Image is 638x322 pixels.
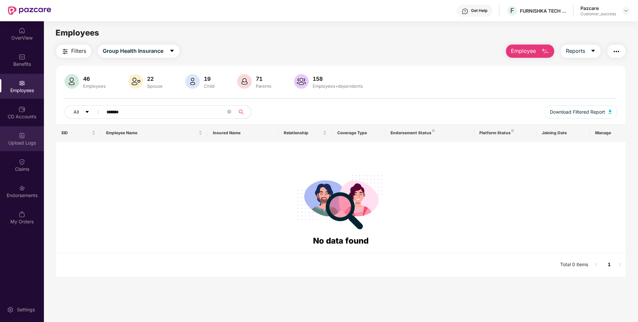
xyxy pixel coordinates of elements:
[19,80,25,86] img: svg+xml;base64,PHN2ZyBpZD0iRW1wbG95ZWVzIiB4bWxucz0iaHR0cDovL3d3dy53My5vcmcvMjAwMC9zdmciIHdpZHRoPS...
[311,83,364,89] div: Employees+dependents
[235,109,247,115] span: search
[510,7,514,15] span: F
[506,45,554,58] button: Employee
[612,48,620,55] img: svg+xml;base64,PHN2ZyB4bWxucz0iaHR0cDovL3d3dy53My5vcmcvMjAwMC9zdmciIHdpZHRoPSIyNCIgaGVpZ2h0PSIyNC...
[101,124,208,142] th: Employee Name
[56,45,91,58] button: Filters
[106,130,197,136] span: Employee Name
[550,108,605,116] span: Download Filtered Report
[511,47,536,55] span: Employee
[208,124,279,142] th: Insured Name
[566,47,585,55] span: Reports
[19,27,25,34] img: svg+xml;base64,PHN2ZyBpZD0iSG9tZSIgeG1sbnM9Imh0dHA6Ly93d3cudzMub3JnLzIwMDAvc3ZnIiB3aWR0aD0iMjAiIG...
[591,260,601,270] li: Previous Page
[146,75,164,82] div: 22
[580,11,616,17] div: Customer_success
[594,263,598,267] span: left
[237,74,252,89] img: svg+xml;base64,PHN2ZyB4bWxucz0iaHR0cDovL3d3dy53My5vcmcvMjAwMC9zdmciIHhtbG5zOnhsaW5rPSJodHRwOi8vd3...
[128,74,143,89] img: svg+xml;base64,PHN2ZyB4bWxucz0iaHR0cDovL3d3dy53My5vcmcvMjAwMC9zdmciIHhtbG5zOnhsaW5rPSJodHRwOi8vd3...
[432,129,435,132] img: svg+xml;base64,PHN2ZyB4bWxucz0iaHR0cDovL3d3dy53My5vcmcvMjAwMC9zdmciIHdpZHRoPSI4IiBoZWlnaHQ9IjgiIH...
[203,83,216,89] div: Child
[82,75,107,82] div: 46
[61,48,69,55] img: svg+xml;base64,PHN2ZyB4bWxucz0iaHR0cDovL3d3dy53My5vcmcvMjAwMC9zdmciIHdpZHRoPSIyNCIgaGVpZ2h0PSIyNC...
[604,260,615,269] a: 1
[19,132,25,139] img: svg+xml;base64,PHN2ZyBpZD0iVXBsb2FkX0xvZ3MiIGRhdGEtbmFtZT0iVXBsb2FkIExvZ3MiIHhtbG5zPSJodHRwOi8vd3...
[169,48,175,54] span: caret-down
[618,263,622,267] span: right
[537,124,590,142] th: Joining Date
[146,83,164,89] div: Spouse
[623,8,629,13] img: svg+xml;base64,PHN2ZyBpZD0iRHJvcGRvd24tMzJ4MzIiIHhtbG5zPSJodHRwOi8vd3d3LnczLm9yZy8yMDAwL3N2ZyIgd2...
[332,124,385,142] th: Coverage Type
[462,8,468,15] img: svg+xml;base64,PHN2ZyBpZD0iSGVscC0zMngzMiIgeG1sbnM9Imh0dHA6Ly93d3cudzMub3JnLzIwMDAvc3ZnIiB3aWR0aD...
[85,110,89,115] span: caret-down
[82,83,107,89] div: Employees
[604,260,615,270] li: 1
[62,130,90,136] span: EID
[590,48,596,54] span: caret-down
[56,124,101,142] th: EID
[19,185,25,191] img: svg+xml;base64,PHN2ZyBpZD0iRW5kb3JzZW1lbnRzIiB4bWxucz0iaHR0cDovL3d3dy53My5vcmcvMjAwMC9zdmciIHdpZH...
[254,83,273,89] div: Parents
[19,211,25,218] img: svg+xml;base64,PHN2ZyBpZD0iTXlfT3JkZXJzIiBkYXRhLW5hbWU9Ik15IE9yZGVycyIgeG1sbnM9Imh0dHA6Ly93d3cudz...
[203,75,216,82] div: 19
[560,260,588,270] li: Total 0 items
[561,45,601,58] button: Reportscaret-down
[615,260,625,270] button: right
[98,45,180,58] button: Group Health Insurancecaret-down
[511,129,514,132] img: svg+xml;base64,PHN2ZyB4bWxucz0iaHR0cDovL3d3dy53My5vcmcvMjAwMC9zdmciIHdpZHRoPSI4IiBoZWlnaHQ9IjgiIH...
[103,47,163,55] span: Group Health Insurance
[15,306,37,313] div: Settings
[19,106,25,113] img: svg+xml;base64,PHN2ZyBpZD0iQ0RfQWNjb3VudHMiIGRhdGEtbmFtZT0iQ0QgQWNjb3VudHMiIHhtbG5zPSJodHRwOi8vd3...
[391,130,469,136] div: Endorsement Status
[520,8,566,14] div: FURNISHKA TECH PRIVATE LIMITED
[65,105,105,119] button: Allcaret-down
[19,159,25,165] img: svg+xml;base64,PHN2ZyBpZD0iQ2xhaW0iIHhtbG5zPSJodHRwOi8vd3d3LnczLm9yZy8yMDAwL3N2ZyIgd2lkdGg9IjIwIi...
[65,74,79,89] img: svg+xml;base64,PHN2ZyB4bWxucz0iaHR0cDovL3d3dy53My5vcmcvMjAwMC9zdmciIHhtbG5zOnhsaW5rPSJodHRwOi8vd3...
[56,28,99,38] span: Employees
[227,110,231,114] span: close-circle
[313,236,369,246] span: No data found
[185,74,200,89] img: svg+xml;base64,PHN2ZyB4bWxucz0iaHR0cDovL3d3dy53My5vcmcvMjAwMC9zdmciIHhtbG5zOnhsaW5rPSJodHRwOi8vd3...
[479,130,531,136] div: Platform Status
[254,75,273,82] div: 71
[311,75,364,82] div: 158
[471,8,487,13] div: Get Help
[591,260,601,270] button: left
[293,167,389,235] img: svg+xml;base64,PHN2ZyB4bWxucz0iaHR0cDovL3d3dy53My5vcmcvMjAwMC9zdmciIHdpZHRoPSIyODgiIGhlaWdodD0iMj...
[590,124,625,142] th: Manage
[545,105,617,119] button: Download Filtered Report
[580,5,616,11] div: Pazcare
[294,74,309,89] img: svg+xml;base64,PHN2ZyB4bWxucz0iaHR0cDovL3d3dy53My5vcmcvMjAwMC9zdmciIHhtbG5zOnhsaW5rPSJodHRwOi8vd3...
[7,306,14,313] img: svg+xml;base64,PHN2ZyBpZD0iU2V0dGluZy0yMHgyMCIgeG1sbnM9Imh0dHA6Ly93d3cudzMub3JnLzIwMDAvc3ZnIiB3aW...
[235,105,251,119] button: search
[615,260,625,270] li: Next Page
[71,47,86,55] span: Filters
[19,54,25,60] img: svg+xml;base64,PHN2ZyBpZD0iQmVuZWZpdHMiIHhtbG5zPSJodHRwOi8vd3d3LnczLm9yZy8yMDAwL3N2ZyIgd2lkdGg9Ij...
[541,48,549,55] img: svg+xml;base64,PHN2ZyB4bWxucz0iaHR0cDovL3d3dy53My5vcmcvMjAwMC9zdmciIHhtbG5zOnhsaW5rPSJodHRwOi8vd3...
[74,108,79,116] span: All
[278,124,332,142] th: Relationship
[8,6,51,15] img: New Pazcare Logo
[284,130,321,136] span: Relationship
[227,109,231,115] span: close-circle
[608,110,612,114] img: svg+xml;base64,PHN2ZyB4bWxucz0iaHR0cDovL3d3dy53My5vcmcvMjAwMC9zdmciIHhtbG5zOnhsaW5rPSJodHRwOi8vd3...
